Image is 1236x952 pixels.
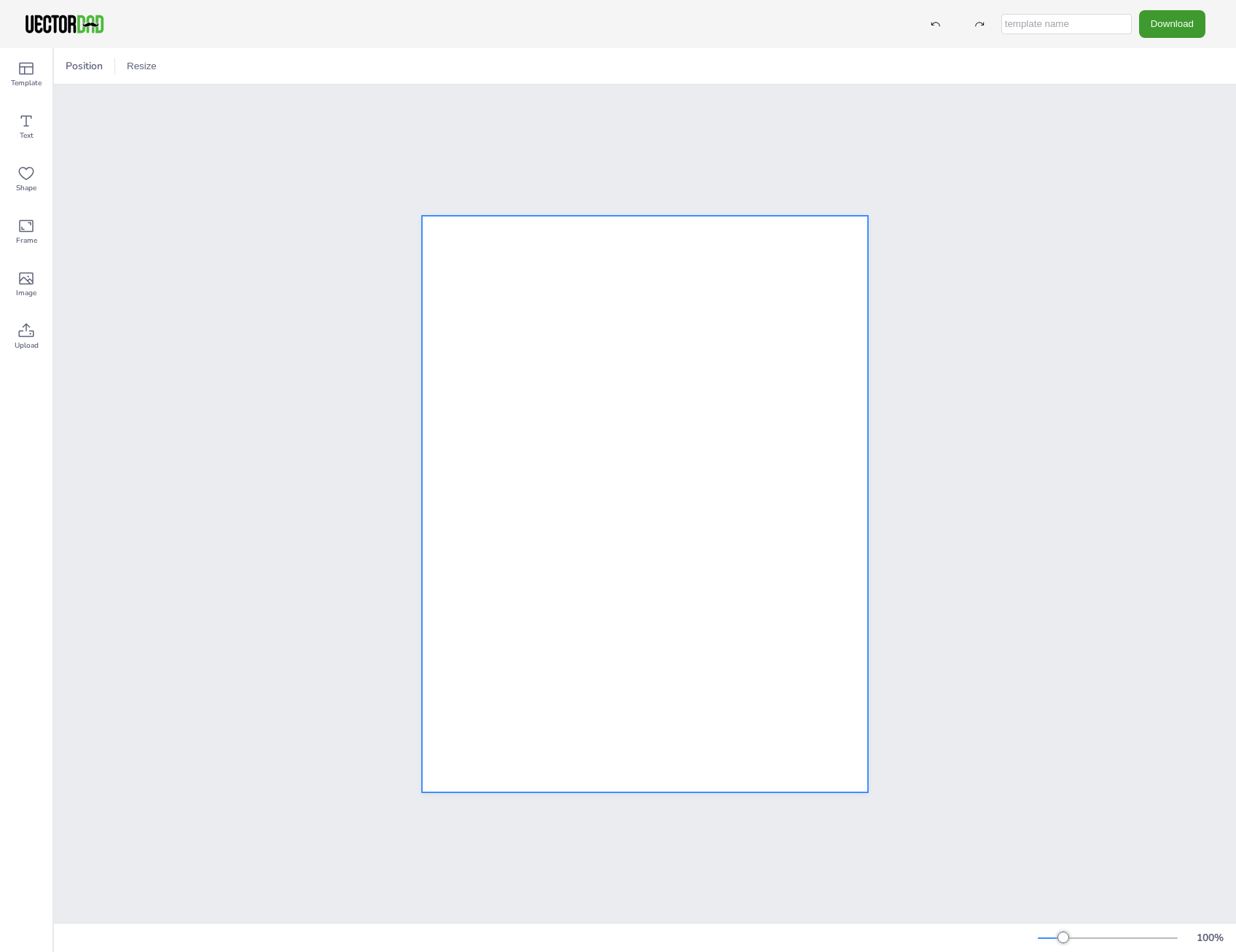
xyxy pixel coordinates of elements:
button: Download [1139,10,1205,37]
span: Template [11,77,42,89]
span: Shape [16,182,36,194]
span: Upload [15,340,39,351]
span: Image [16,287,36,299]
div: 100 % [1192,931,1227,945]
img: VectorDad-1.png [23,13,106,35]
span: Position [63,59,106,73]
span: Frame [16,235,37,246]
input: template name [1001,14,1132,34]
button: Resize [121,55,163,78]
span: Text [20,130,34,141]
